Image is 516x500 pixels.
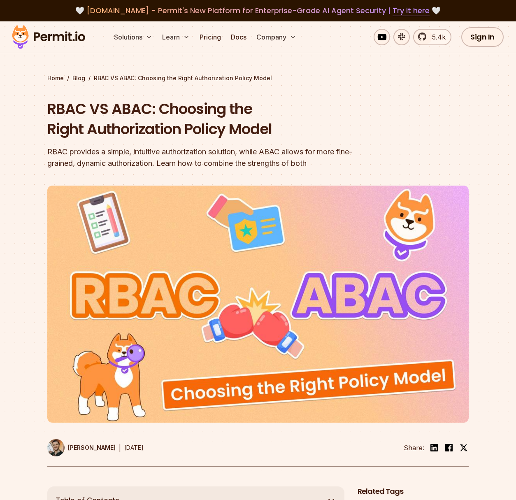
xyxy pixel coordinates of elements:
[429,443,439,453] img: linkedin
[427,32,446,42] span: 5.4k
[68,444,116,452] p: [PERSON_NAME]
[124,444,144,451] time: [DATE]
[47,439,116,456] a: [PERSON_NAME]
[358,486,469,497] h2: Related Tags
[404,443,424,453] li: Share:
[47,74,64,82] a: Home
[159,29,193,45] button: Learn
[461,27,504,47] a: Sign In
[47,74,469,82] div: / /
[228,29,250,45] a: Docs
[196,29,224,45] a: Pricing
[20,5,496,16] div: 🤍 🤍
[393,5,430,16] a: Try it here
[253,29,300,45] button: Company
[47,146,363,169] div: RBAC provides a simple, intuitive authorization solution, while ABAC allows for more fine-grained...
[47,99,363,140] h1: RBAC VS ABAC: Choosing the Right Authorization Policy Model
[86,5,430,16] span: [DOMAIN_NAME] - Permit's New Platform for Enterprise-Grade AI Agent Security |
[8,23,89,51] img: Permit logo
[413,29,451,45] a: 5.4k
[111,29,156,45] button: Solutions
[47,439,65,456] img: Daniel Bass
[460,444,468,452] img: twitter
[444,443,454,453] img: facebook
[119,443,121,453] div: |
[72,74,85,82] a: Blog
[47,186,469,423] img: RBAC VS ABAC: Choosing the Right Authorization Policy Model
